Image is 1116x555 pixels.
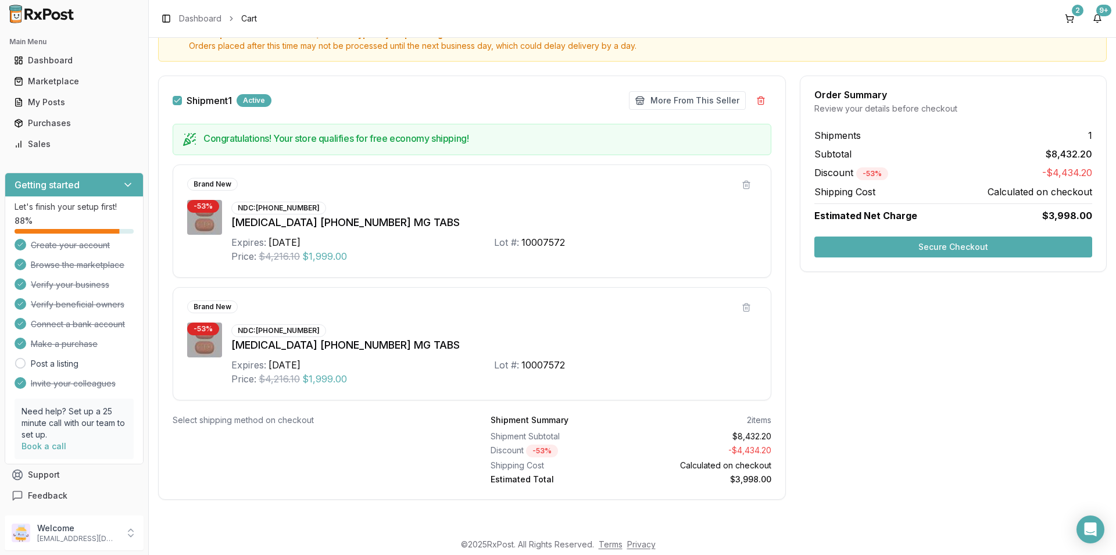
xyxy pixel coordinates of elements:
[814,147,852,161] span: Subtotal
[231,235,266,249] div: Expires:
[5,72,144,91] button: Marketplace
[636,460,772,471] div: Calculated on checkout
[173,414,453,426] div: Select shipping method on checkout
[491,414,568,426] div: Shipment Summary
[1096,5,1111,16] div: 9+
[814,167,888,178] span: Discount
[9,92,139,113] a: My Posts
[1088,9,1107,28] button: 9+
[12,524,30,542] img: User avatar
[636,474,772,485] div: $3,998.00
[15,201,134,213] p: Let's finish your setup first!
[14,76,134,87] div: Marketplace
[203,134,761,143] h5: Congratulations! Your store qualifies for free economy shipping!
[5,114,144,133] button: Purchases
[1072,5,1083,16] div: 2
[31,318,125,330] span: Connect a bank account
[5,464,144,485] button: Support
[814,237,1092,257] button: Secure Checkout
[491,431,627,442] div: Shipment Subtotal
[627,539,656,549] a: Privacy
[231,324,326,337] div: NDC: [PHONE_NUMBER]
[31,259,124,271] span: Browse the marketplace
[9,134,139,155] a: Sales
[22,441,66,451] a: Book a call
[1076,515,1104,543] div: Open Intercom Messenger
[31,338,98,350] span: Make a purchase
[14,117,134,129] div: Purchases
[231,358,266,372] div: Expires:
[1042,166,1092,180] span: -$4,434.20
[856,167,888,180] div: - 53 %
[269,235,301,249] div: [DATE]
[22,406,127,441] p: Need help? Set up a 25 minute call with our team to set up.
[187,323,222,357] img: Biktarvy 50-200-25 MG TABS
[189,40,1097,52] span: Orders placed after this time may not be processed until the next business day, which could delay...
[187,323,219,335] div: - 53 %
[302,249,347,263] span: $1,999.00
[187,96,232,105] label: Shipment 1
[14,55,134,66] div: Dashboard
[179,13,257,24] nav: breadcrumb
[1042,209,1092,223] span: $3,998.00
[491,445,627,457] div: Discount
[814,185,875,199] span: Shipping Cost
[31,358,78,370] a: Post a listing
[187,178,238,191] div: Brand New
[747,414,771,426] div: 2 items
[187,200,222,235] img: Biktarvy 50-200-25 MG TABS
[988,185,1092,199] span: Calculated on checkout
[494,358,519,372] div: Lot #:
[231,337,757,353] div: [MEDICAL_DATA] [PHONE_NUMBER] MG TABS
[1046,147,1092,161] span: $8,432.20
[814,128,861,142] span: Shipments
[636,445,772,457] div: - $4,434.20
[37,522,118,534] p: Welcome
[599,539,623,549] a: Terms
[521,235,565,249] div: 10007572
[31,299,124,310] span: Verify beneficial owners
[5,51,144,70] button: Dashboard
[15,178,80,192] h3: Getting started
[302,372,347,386] span: $1,999.00
[231,214,757,231] div: [MEDICAL_DATA] [PHONE_NUMBER] MG TABS
[526,445,558,457] div: - 53 %
[259,249,300,263] span: $4,216.10
[15,215,33,227] span: 88 %
[5,5,79,23] img: RxPost Logo
[9,37,139,46] h2: Main Menu
[5,135,144,153] button: Sales
[28,490,67,502] span: Feedback
[491,474,627,485] div: Estimated Total
[179,13,221,24] a: Dashboard
[187,200,219,213] div: - 53 %
[231,249,256,263] div: Price:
[14,96,134,108] div: My Posts
[814,210,917,221] span: Estimated Net Charge
[491,460,627,471] div: Shipping Cost
[241,13,257,24] span: Cart
[31,279,109,291] span: Verify your business
[521,358,565,372] div: 10007572
[269,358,301,372] div: [DATE]
[37,534,118,543] p: [EMAIL_ADDRESS][DOMAIN_NAME]
[231,372,256,386] div: Price:
[259,372,300,386] span: $4,216.10
[629,91,746,110] button: More From This Seller
[494,235,519,249] div: Lot #:
[31,239,110,251] span: Create your account
[9,71,139,92] a: Marketplace
[814,90,1092,99] div: Order Summary
[187,300,238,313] div: Brand New
[1060,9,1079,28] button: 2
[636,431,772,442] div: $8,432.20
[14,138,134,150] div: Sales
[814,103,1092,114] div: Review your details before checkout
[231,202,326,214] div: NDC: [PHONE_NUMBER]
[9,113,139,134] a: Purchases
[31,378,116,389] span: Invite your colleagues
[9,50,139,71] a: Dashboard
[1088,128,1092,142] span: 1
[237,94,271,107] div: Active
